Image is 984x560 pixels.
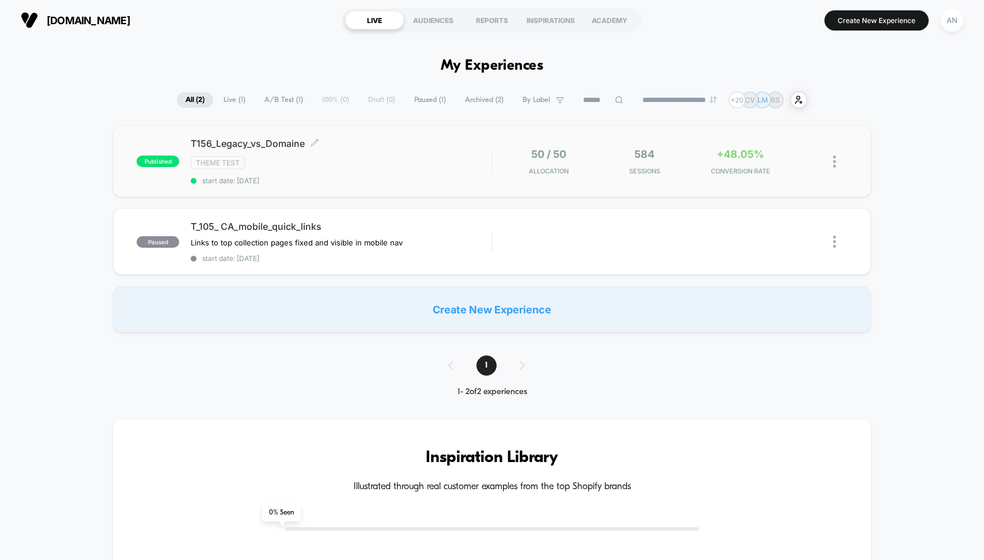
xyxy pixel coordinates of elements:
span: By Label [523,96,550,104]
img: Visually logo [21,12,38,29]
div: ACADEMY [580,11,639,29]
p: RS [771,96,780,104]
span: [DOMAIN_NAME] [47,14,130,27]
p: CV [745,96,755,104]
span: start date: [DATE] [191,176,491,185]
div: Create New Experience [113,286,871,332]
span: Archived ( 2 ) [456,92,512,108]
p: LM [758,96,768,104]
img: end [710,96,717,103]
h3: Inspiration Library [147,449,836,467]
h4: Illustrated through real customer examples from the top Shopify brands [147,482,836,493]
span: Live ( 1 ) [215,92,254,108]
span: CONVERSION RATE [695,167,785,175]
div: INSPIRATIONS [521,11,580,29]
span: T156_Legacy_vs_Domaine [191,138,491,149]
div: + 20 [729,92,745,108]
span: 0 % Seen [262,504,301,521]
span: 584 [634,148,654,160]
span: 50 / 50 [531,148,566,160]
span: Allocation [529,167,569,175]
span: 1 [476,355,497,376]
button: Create New Experience [824,10,929,31]
span: A/B Test ( 1 ) [256,92,312,108]
span: All ( 2 ) [177,92,213,108]
span: T_105_ CA_mobile_quick_links [191,221,491,232]
span: start date: [DATE] [191,254,491,263]
span: Links to top collection pages fixed and visible in mobile nav [191,238,403,247]
img: close [833,236,836,248]
div: LIVE [345,11,404,29]
span: paused [137,236,179,248]
button: AN [937,9,967,32]
div: AUDIENCES [404,11,463,29]
span: Theme Test [191,156,245,169]
span: published [137,156,179,167]
div: AN [941,9,963,32]
span: Sessions [600,167,690,175]
img: close [833,156,836,168]
button: [DOMAIN_NAME] [17,11,134,29]
span: Paused ( 1 ) [406,92,455,108]
span: +48.05% [717,148,764,160]
h1: My Experiences [441,58,544,74]
div: REPORTS [463,11,521,29]
div: 1 - 2 of 2 experiences [437,387,548,397]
